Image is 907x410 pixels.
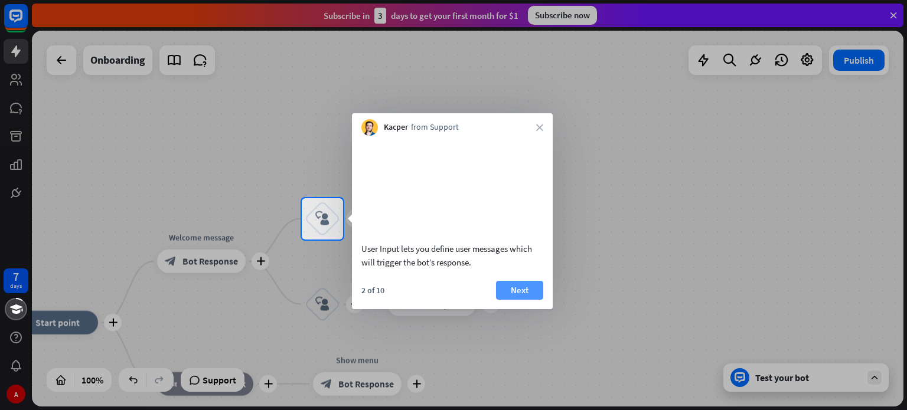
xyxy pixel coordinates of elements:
button: Next [496,281,543,300]
button: Open LiveChat chat widget [9,5,45,40]
i: block_user_input [315,212,329,226]
span: Kacper [384,122,408,133]
div: User Input lets you define user messages which will trigger the bot’s response. [361,242,543,269]
span: from Support [411,122,459,133]
i: close [536,124,543,131]
div: 2 of 10 [361,285,384,296]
